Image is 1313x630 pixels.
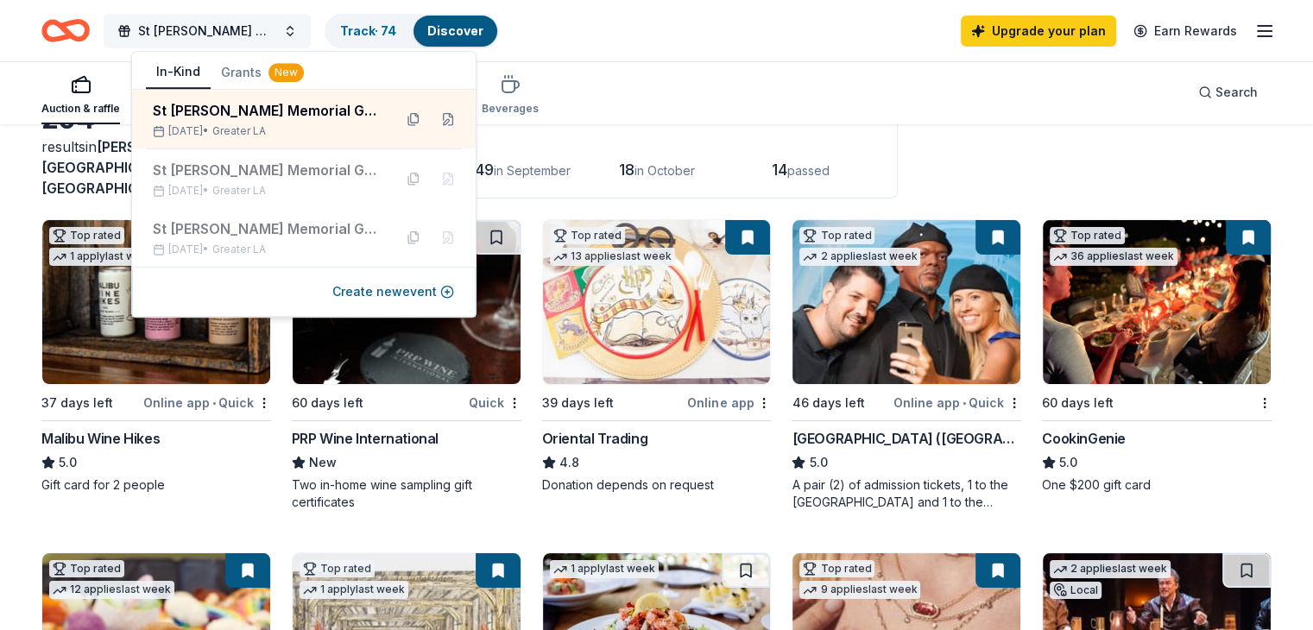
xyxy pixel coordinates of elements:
[792,476,1021,511] div: A pair (2) of admission tickets, 1 to the [GEOGRAPHIC_DATA] and 1 to the [GEOGRAPHIC_DATA]
[494,163,571,178] span: in September
[49,581,174,599] div: 12 applies last week
[104,14,311,48] button: St [PERSON_NAME] Memorial Golf Tournament
[41,393,113,413] div: 37 days left
[799,248,920,266] div: 2 applies last week
[1059,452,1077,473] span: 5.0
[292,428,439,449] div: PRP Wine International
[799,581,920,599] div: 9 applies last week
[300,581,408,599] div: 1 apply last week
[427,23,483,38] a: Discover
[153,243,379,256] div: [DATE] •
[41,138,211,197] span: in
[41,10,90,51] a: Home
[961,16,1116,47] a: Upgrade your plan
[1184,75,1272,110] button: Search
[543,220,771,384] img: Image for Oriental Trading
[42,220,270,384] img: Image for Malibu Wine Hikes
[292,393,363,413] div: 60 days left
[1042,219,1272,494] a: Image for CookinGenieTop rated36 applieslast week60 days leftCookinGenie5.0One $200 gift card
[153,124,379,138] div: [DATE] •
[619,161,634,179] span: 18
[153,218,379,239] div: St [PERSON_NAME] Memorial Golf Tournament
[212,396,216,410] span: •
[292,219,521,511] a: Image for PRP Wine International15 applieslast week60 days leftQuickPRP Wine InternationalNewTwo ...
[792,393,864,413] div: 46 days left
[792,428,1021,449] div: [GEOGRAPHIC_DATA] ([GEOGRAPHIC_DATA])
[893,392,1021,413] div: Online app Quick
[542,393,614,413] div: 39 days left
[772,161,787,179] span: 14
[41,102,120,116] div: Auction & raffle
[559,452,579,473] span: 4.8
[469,392,521,413] div: Quick
[799,227,874,244] div: Top rated
[49,560,124,577] div: Top rated
[143,392,271,413] div: Online app Quick
[300,560,375,577] div: Top rated
[792,219,1021,511] a: Image for Hollywood Wax Museum (Hollywood)Top rated2 applieslast week46 days leftOnline app•Quick...
[550,248,675,266] div: 13 applies last week
[1042,428,1126,449] div: CookinGenie
[550,560,659,578] div: 1 apply last week
[41,138,211,197] span: [PERSON_NAME][GEOGRAPHIC_DATA], [GEOGRAPHIC_DATA]
[138,21,276,41] span: St [PERSON_NAME] Memorial Golf Tournament
[41,428,160,449] div: Malibu Wine Hikes
[482,102,539,116] div: Beverages
[466,161,494,179] span: 249
[309,452,337,473] span: New
[1042,393,1114,413] div: 60 days left
[59,452,77,473] span: 5.0
[787,163,830,178] span: passed
[211,57,314,88] button: Grants
[634,163,695,178] span: in October
[146,56,211,89] button: In-Kind
[1215,82,1258,103] span: Search
[340,23,396,38] a: Track· 74
[1050,582,1102,599] div: Local
[212,124,266,138] span: Greater LA
[809,452,827,473] span: 5.0
[49,227,124,244] div: Top rated
[41,67,120,124] button: Auction & raffle
[153,160,379,180] div: St [PERSON_NAME] Memorial Golf Tournament
[153,184,379,198] div: [DATE] •
[1043,220,1271,384] img: Image for CookinGenie
[550,227,625,244] div: Top rated
[482,67,539,124] button: Beverages
[41,136,271,198] div: results
[41,219,271,494] a: Image for Malibu Wine HikesTop rated1 applylast week37 days leftOnline app•QuickMalibu Wine Hikes...
[212,243,266,256] span: Greater LA
[963,396,966,410] span: •
[153,100,379,121] div: St [PERSON_NAME] Memorial Golf Tournament
[799,560,874,577] div: Top rated
[212,184,266,198] span: Greater LA
[542,476,772,494] div: Donation depends on request
[1050,248,1177,266] div: 36 applies last week
[687,392,771,413] div: Online app
[292,476,521,511] div: Two in-home wine sampling gift certificates
[1123,16,1247,47] a: Earn Rewards
[268,63,304,82] div: New
[542,219,772,494] a: Image for Oriental TradingTop rated13 applieslast week39 days leftOnline appOriental Trading4.8Do...
[1050,560,1171,578] div: 2 applies last week
[41,476,271,494] div: Gift card for 2 people
[313,129,876,149] div: Application deadlines
[332,281,454,302] button: Create newevent
[325,14,499,48] button: Track· 74Discover
[542,428,648,449] div: Oriental Trading
[49,248,158,266] div: 1 apply last week
[1050,227,1125,244] div: Top rated
[1042,476,1272,494] div: One $200 gift card
[792,220,1020,384] img: Image for Hollywood Wax Museum (Hollywood)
